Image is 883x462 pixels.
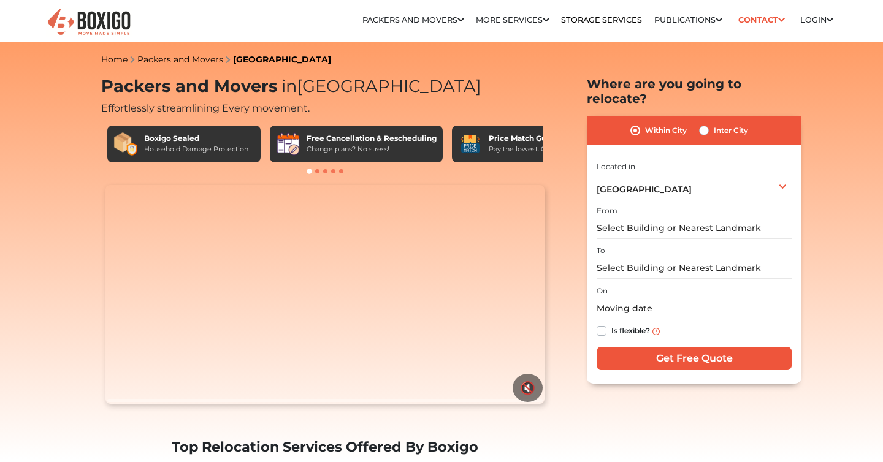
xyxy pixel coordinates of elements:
[144,144,248,154] div: Household Damage Protection
[597,286,608,297] label: On
[101,102,310,114] span: Effortlessly streamlining Every movement.
[800,15,833,25] a: Login
[233,54,331,65] a: [GEOGRAPHIC_DATA]
[46,7,132,37] img: Boxigo
[597,298,792,319] input: Moving date
[137,54,223,65] a: Packers and Movers
[734,10,789,29] a: Contact
[597,257,792,279] input: Select Building or Nearest Landmark
[101,77,549,97] h1: Packers and Movers
[611,324,650,336] label: Is flexible?
[489,133,582,144] div: Price Match Guarantee
[714,123,748,138] label: Inter City
[113,132,138,156] img: Boxigo Sealed
[489,144,582,154] div: Pay the lowest. Guaranteed!
[513,374,543,402] button: 🔇
[597,184,692,195] span: [GEOGRAPHIC_DATA]
[597,218,792,239] input: Select Building or Nearest Landmark
[307,133,437,144] div: Free Cancellation & Rescheduling
[654,15,722,25] a: Publications
[597,245,605,256] label: To
[597,205,617,216] label: From
[458,132,483,156] img: Price Match Guarantee
[597,347,792,370] input: Get Free Quote
[362,15,464,25] a: Packers and Movers
[587,77,801,106] h2: Where are you going to relocate?
[652,328,660,335] img: info
[144,133,248,144] div: Boxigo Sealed
[281,76,297,96] span: in
[561,15,642,25] a: Storage Services
[307,144,437,154] div: Change plans? No stress!
[101,439,549,455] h2: Top Relocation Services Offered By Boxigo
[105,185,544,404] video: Your browser does not support the video tag.
[597,161,635,172] label: Located in
[645,123,687,138] label: Within City
[276,132,300,156] img: Free Cancellation & Rescheduling
[101,54,128,65] a: Home
[476,15,549,25] a: More services
[277,76,481,96] span: [GEOGRAPHIC_DATA]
